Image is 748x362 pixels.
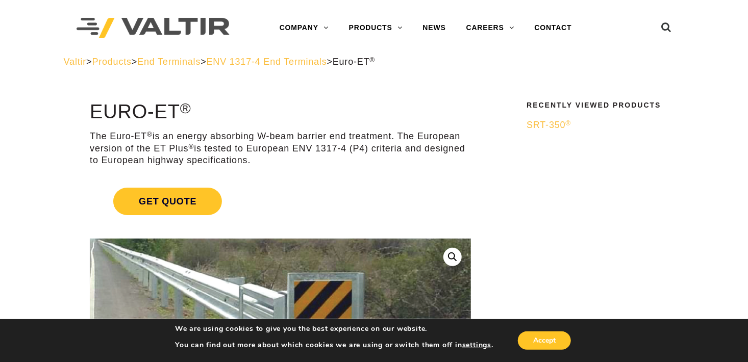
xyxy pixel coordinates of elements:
a: Products [92,57,131,67]
h2: Recently Viewed Products [527,101,678,109]
sup: ® [566,119,571,127]
p: You can find out more about which cookies we are using or switch them off in . [175,341,493,350]
sup: ® [189,143,194,150]
a: CAREERS [456,18,525,38]
a: Valtir [64,57,86,67]
div: > > > > [64,56,685,68]
a: CONTACT [525,18,582,38]
p: We are using cookies to give you the best experience on our website. [175,324,493,333]
a: ENV 1317-4 End Terminals [207,57,327,67]
p: The Euro-ET is an energy absorbing W-beam barrier end treatment. The European version of the ET P... [90,131,471,166]
span: SRT-350 [527,120,571,130]
span: Euro-ET [333,57,375,67]
img: Valtir [77,18,230,39]
sup: ® [147,131,153,138]
button: settings [462,341,491,350]
sup: ® [370,56,376,64]
a: NEWS [413,18,456,38]
h1: Euro-ET [90,101,471,123]
span: Get Quote [113,188,222,215]
a: PRODUCTS [339,18,413,38]
button: Accept [518,331,571,350]
sup: ® [180,100,191,116]
a: Get Quote [90,175,471,227]
a: COMPANY [269,18,339,38]
a: SRT-350® [527,119,678,131]
a: End Terminals [137,57,201,67]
